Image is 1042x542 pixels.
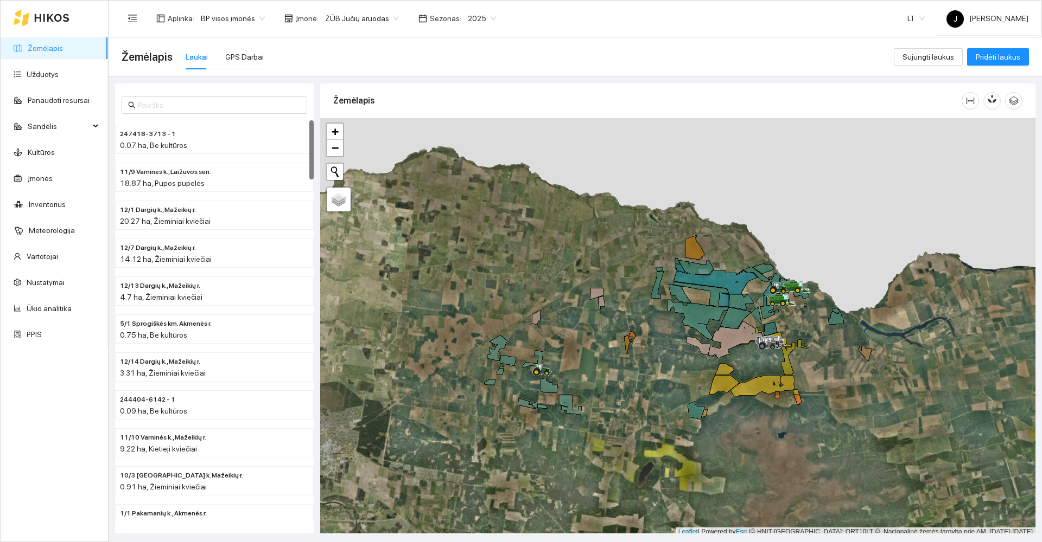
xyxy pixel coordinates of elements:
[976,51,1020,63] span: Pridėti laukus
[120,281,200,291] span: 12/13 Dargių k., Mažeikių r.
[894,48,963,66] button: Sujungti laukus
[120,217,211,225] span: 20.27 ha, Žieminiai kviečiai
[120,357,200,367] span: 12/14 Dargių k., Mažeikių r.
[28,96,90,105] a: Panaudoti resursai
[120,470,243,481] span: 10/3 Kalniškių k. Mažeikių r.
[120,331,187,339] span: 0.75 ha, Be kultūros
[967,53,1029,61] a: Pridėti laukus
[903,51,954,63] span: Sujungti laukus
[120,444,197,453] span: 9.22 ha, Kietieji kviečiai
[962,92,979,109] button: column-width
[327,164,343,180] button: Initiate a new search
[28,148,55,157] a: Kultūros
[332,125,339,138] span: +
[120,255,212,263] span: 14.12 ha, Žieminiai kviečiai
[27,70,59,79] a: Užduotys
[120,167,211,177] span: 11/9 Varninės k., Laižuvos sen.
[27,330,42,339] a: PPIS
[327,188,351,211] a: Layers
[332,141,339,154] span: −
[28,44,63,53] a: Žemėlapis
[325,10,399,27] span: ŽŪB Jučių aruodas
[29,226,75,235] a: Meteorologija
[907,10,925,27] span: LT
[954,10,957,28] span: J
[28,174,53,183] a: Įmonės
[327,140,343,156] a: Zoom out
[27,278,65,287] a: Nustatymai
[168,12,194,24] span: Aplinka :
[122,8,143,29] button: menu-fold
[186,51,208,63] div: Laukai
[120,406,187,415] span: 0.09 ha, Be kultūros
[468,10,496,27] span: 2025
[27,304,72,313] a: Ūkio analitika
[120,129,176,139] span: 247418-3713 - 1
[27,252,58,261] a: Vartotojai
[138,99,301,111] input: Paieška
[120,179,205,188] span: 18.87 ha, Pupos pupelės
[120,293,202,301] span: 4.7 ha, Žieminiai kviečiai
[120,482,207,491] span: 0.91 ha, Žieminiai kviečiai
[28,115,90,137] span: Sandėlis
[120,508,207,519] span: 1/1 Pakamanių k., Akmenės r.
[156,14,165,23] span: layout
[333,85,962,116] div: Žemėlapis
[29,200,66,209] a: Inventorius
[120,319,212,329] span: 5/1 Sprogiškės km. Akmenės r.
[946,14,1028,23] span: [PERSON_NAME]
[120,243,196,253] span: 12/7 Dargių k., Mažeikių r.
[418,14,427,23] span: calendar
[327,124,343,140] a: Zoom in
[120,395,175,405] span: 244404-6142 - 1
[296,12,319,24] span: Įmonė :
[120,433,206,443] span: 11/10 Varninės k., Mažeikių r.
[430,12,461,24] span: Sezonas :
[894,53,963,61] a: Sujungti laukus
[120,369,206,377] span: 3.31 ha, Žieminiai kviečiai
[967,48,1029,66] button: Pridėti laukus
[120,205,196,215] span: 12/1 Dargių k., Mažeikių r.
[225,51,264,63] div: GPS Darbai
[201,10,265,27] span: BP visos įmonės
[736,528,747,535] a: Esri
[120,141,187,150] span: 0.07 ha, Be kultūros
[122,48,173,66] span: Žemėlapis
[678,528,698,535] a: Leaflet
[128,101,136,109] span: search
[128,14,137,23] span: menu-fold
[676,527,1035,537] div: | Powered by © HNIT-[GEOGRAPHIC_DATA]; ORT10LT ©, Nacionalinė žemės tarnyba prie AM, [DATE]-[DATE]
[749,528,751,535] span: |
[962,96,979,105] span: column-width
[284,14,293,23] span: shop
